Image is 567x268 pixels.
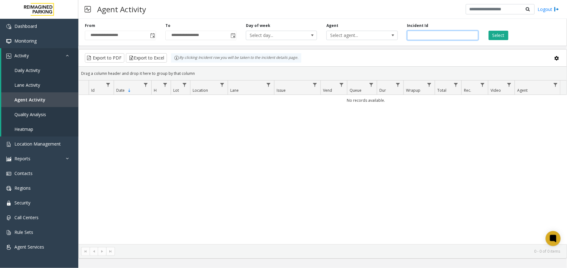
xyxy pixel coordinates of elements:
a: Dur Filter Menu [394,80,402,89]
span: Vend [323,88,332,93]
span: Activity [14,53,29,59]
span: Lane [230,88,239,93]
a: Agent Filter Menu [551,80,560,89]
a: Lot Filter Menu [180,80,189,89]
button: Export to PDF [85,53,124,63]
div: Drag a column header and drop it here to group by that column [79,68,567,79]
span: Location [193,88,208,93]
img: 'icon' [6,245,11,250]
a: Location Filter Menu [218,80,226,89]
span: Daily Activity [14,67,40,73]
span: Lane Activity [14,82,40,88]
a: Rec. Filter Menu [478,80,487,89]
h3: Agent Activity [94,2,149,17]
span: Sortable [127,88,132,93]
span: Rule Sets [14,229,33,235]
button: Export to Excel [126,53,167,63]
span: Heatmap [14,126,33,132]
img: logout [554,6,559,13]
span: Call Centers [14,214,39,220]
a: Wrapup Filter Menu [425,80,434,89]
span: Agent [517,88,528,93]
a: Total Filter Menu [452,80,460,89]
span: Reports [14,156,30,162]
label: Day of week [246,23,270,28]
span: Toggle popup [229,31,236,40]
span: Lot [173,88,179,93]
a: Lane Activity [1,78,78,92]
img: pageIcon [85,2,91,17]
span: Agent Activity [14,97,45,103]
img: 'icon' [6,54,11,59]
span: Regions [14,185,31,191]
a: Queue Filter Menu [367,80,376,89]
img: 'icon' [6,142,11,147]
span: Select day... [246,31,303,40]
span: Id [91,88,95,93]
button: Select [489,31,508,40]
span: Monitoring [14,38,37,44]
a: H Filter Menu [161,80,169,89]
label: To [165,23,170,28]
a: Quality Analysis [1,107,78,122]
span: Issue [277,88,286,93]
a: Vend Filter Menu [337,80,346,89]
span: Contacts [14,170,33,176]
span: Select agent... [327,31,383,40]
a: Id Filter Menu [104,80,112,89]
a: Heatmap [1,122,78,137]
kendo-pager-info: 0 - 0 of 0 items [119,249,560,254]
img: 'icon' [6,157,11,162]
span: Quality Analysis [14,111,46,117]
img: 'icon' [6,24,11,29]
a: Video Filter Menu [505,80,513,89]
span: H [154,88,157,93]
span: Agent Services [14,244,44,250]
span: Wrapup [406,88,420,93]
div: By clicking Incident row you will be taken to the incident details page. [171,53,301,63]
span: Rec. [464,88,471,93]
img: 'icon' [6,201,11,206]
label: From [85,23,95,28]
img: 'icon' [6,39,11,44]
label: Incident Id [407,23,429,28]
img: infoIcon.svg [174,55,179,60]
span: Dashboard [14,23,37,29]
div: Data table [79,80,567,244]
span: Security [14,200,30,206]
img: 'icon' [6,215,11,220]
img: 'icon' [6,230,11,235]
img: 'icon' [6,171,11,176]
a: Agent Activity [1,92,78,107]
a: Activity [1,48,78,63]
span: Date [116,88,125,93]
span: Location Management [14,141,61,147]
span: Toggle popup [149,31,156,40]
a: Lane Filter Menu [264,80,273,89]
a: Date Filter Menu [142,80,150,89]
span: Dur [379,88,386,93]
span: Queue [350,88,362,93]
span: Video [491,88,501,93]
span: Total [437,88,446,93]
label: Agent [326,23,338,28]
a: Daily Activity [1,63,78,78]
a: Issue Filter Menu [311,80,319,89]
a: Logout [538,6,559,13]
img: 'icon' [6,186,11,191]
